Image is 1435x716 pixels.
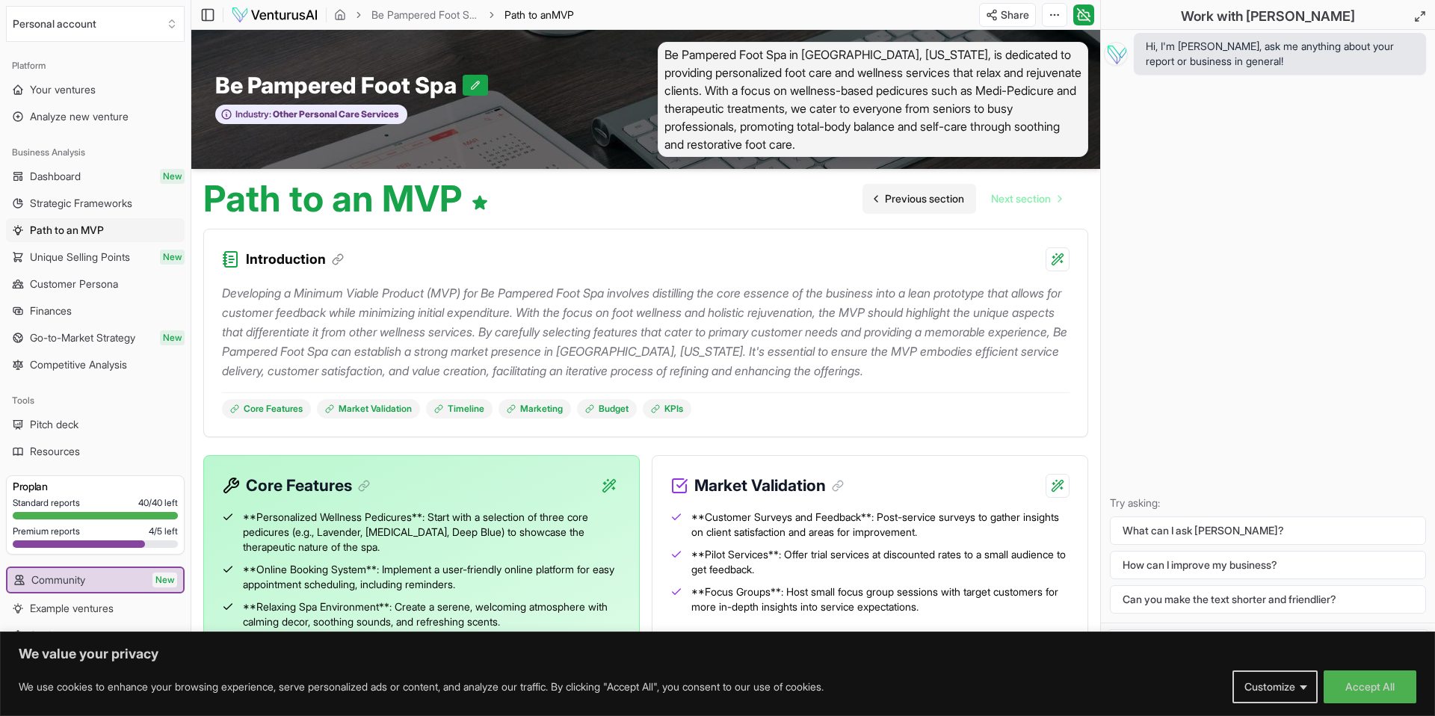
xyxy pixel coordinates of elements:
a: KPIs [643,399,691,419]
span: Dashboard [30,169,81,184]
span: Resources [30,444,80,459]
p: We use cookies to enhance your browsing experience, serve personalized ads or content, and analyz... [19,678,824,696]
span: Next section [991,191,1051,206]
a: Competitive Analysis [6,353,185,377]
a: Go to previous page [862,184,976,214]
a: Analyze new venture [6,105,185,129]
a: Marketing [499,399,571,419]
button: What can I ask [PERSON_NAME]? [1110,516,1426,545]
a: Go-to-Market StrategyNew [6,326,185,350]
span: Premium reports [13,525,80,537]
a: CommunityNew [7,568,183,592]
span: Path to an [504,8,552,21]
p: Developing a Minimum Viable Product (MVP) for Be Pampered Foot Spa involves distilling the core e... [222,283,1070,380]
span: **Focus Groups**: Host small focus group sessions with target customers for more in-depth insight... [691,584,1070,614]
button: Industry:Other Personal Care Services [215,105,407,125]
p: We value your privacy [19,645,1416,663]
a: Resources [6,439,185,463]
span: **Customer Surveys and Feedback**: Post-service surveys to gather insights on client satisfaction... [691,510,1070,540]
button: Settings [6,623,185,647]
span: Hi, I'm [PERSON_NAME], ask me anything about your report or business in general! [1146,39,1414,69]
button: How can I improve my business? [1110,551,1426,579]
span: Pitch deck [30,417,78,432]
span: Go-to-Market Strategy [30,330,135,345]
span: Your ventures [30,82,96,97]
a: Timeline [426,399,493,419]
nav: pagination [862,184,1073,214]
span: New [160,250,185,265]
div: Business Analysis [6,141,185,164]
a: Unique Selling PointsNew [6,245,185,269]
span: Unique Selling Points [30,250,130,265]
span: Be Pampered Foot Spa [215,72,463,99]
span: Finances [30,303,72,318]
div: Platform [6,54,185,78]
span: Customer Persona [30,277,118,291]
h3: Introduction [246,249,344,270]
a: Market Validation [317,399,420,419]
h2: Work with [PERSON_NAME] [1181,6,1355,27]
button: Accept All [1324,670,1416,703]
img: logo [231,6,318,24]
span: **Relaxing Spa Environment**: Create a serene, welcoming atmosphere with calming decor, soothing ... [243,599,621,629]
nav: breadcrumb [334,7,574,22]
a: Strategic Frameworks [6,191,185,215]
span: **Personalized Wellness Pedicures**: Start with a selection of three core pedicures (e.g., Lavend... [243,510,621,555]
h3: Core Features [246,474,370,498]
p: Try asking: [1110,496,1426,510]
span: Share [1001,7,1029,22]
span: Analyze new venture [30,109,129,124]
h3: Pro plan [13,479,178,494]
a: DashboardNew [6,164,185,188]
div: Tools [6,389,185,413]
a: Customer Persona [6,272,185,296]
a: Budget [577,399,637,419]
span: **Online Booking System**: Implement a user-friendly online platform for easy appointment schedul... [243,562,621,592]
span: Previous section [885,191,964,206]
button: Customize [1232,670,1318,703]
a: Go to next page [979,184,1073,214]
span: Be Pampered Foot Spa in [GEOGRAPHIC_DATA], [US_STATE], is dedicated to providing personalized foo... [658,42,1088,157]
button: Select an organization [6,6,185,42]
span: Industry: [235,108,271,120]
span: Other Personal Care Services [271,108,399,120]
a: Core Features [222,399,311,419]
span: Settings [30,628,68,643]
a: Be Pampered Foot Spa [371,7,479,22]
span: Competitive Analysis [30,357,127,372]
a: Pitch deck [6,413,185,436]
span: Community [31,573,85,587]
span: Strategic Frameworks [30,196,132,211]
img: Vera [1104,42,1128,66]
span: New [160,330,185,345]
span: 40 / 40 left [138,497,178,509]
button: Share [979,3,1036,27]
a: Path to an MVP [6,218,185,242]
span: Path to anMVP [504,7,574,22]
a: Example ventures [6,596,185,620]
button: Can you make the text shorter and friendlier? [1110,585,1426,614]
h3: Market Validation [694,474,844,498]
span: **Pilot Services**: Offer trial services at discounted rates to a small audience to get feedback. [691,547,1070,577]
a: Your ventures [6,78,185,102]
span: New [152,573,177,587]
span: Example ventures [30,601,114,616]
span: Standard reports [13,497,80,509]
a: Finances [6,299,185,323]
span: New [160,169,185,184]
span: 4 / 5 left [149,525,178,537]
span: Path to an MVP [30,223,104,238]
h1: Path to an MVP [203,181,489,217]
